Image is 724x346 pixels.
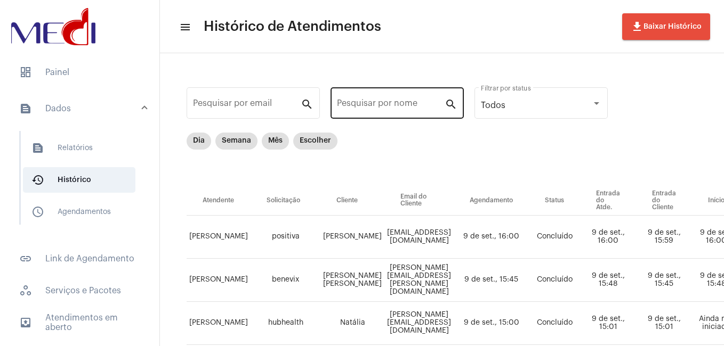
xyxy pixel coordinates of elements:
span: sidenav icon [19,66,32,79]
td: Concluído [529,216,580,259]
div: sidenav iconDados [6,126,159,240]
span: Painel [11,60,149,85]
td: 9 de set., 15:59 [636,216,692,259]
mat-icon: sidenav icon [19,252,32,265]
td: [PERSON_NAME][EMAIL_ADDRESS][PERSON_NAME][DOMAIN_NAME] [384,259,454,302]
th: Cliente [320,186,384,216]
td: 9 de set., 16:00 [454,216,529,259]
td: 9 de set., 15:01 [636,302,692,345]
mat-chip: Mês [262,133,289,150]
mat-icon: file_download [631,20,643,33]
input: Pesquisar por email [193,101,301,110]
span: Atendimentos em aberto [11,310,149,335]
span: Agendamentos [23,199,135,225]
mat-icon: sidenav icon [31,205,44,218]
td: [PERSON_NAME] [PERSON_NAME] [320,259,384,302]
th: Agendamento [454,186,529,216]
mat-icon: sidenav icon [179,21,190,34]
input: Pesquisar por nome [337,101,445,110]
mat-chip: Semana [215,133,258,150]
mat-icon: sidenav icon [31,174,44,186]
span: Histórico de Atendimentos [204,18,381,35]
span: sidenav icon [19,284,32,297]
th: Atendente [187,186,251,216]
td: [PERSON_NAME] [187,302,251,345]
mat-icon: sidenav icon [31,142,44,154]
td: Concluído [529,302,580,345]
span: Relatórios [23,135,135,161]
th: Entrada do Atde. [580,186,636,216]
td: [PERSON_NAME] [187,216,251,259]
th: Entrada do Cliente [636,186,692,216]
td: 9 de set., 15:00 [454,302,529,345]
mat-expansion-panel-header: sidenav iconDados [6,92,159,126]
mat-icon: sidenav icon [19,102,32,115]
mat-panel-title: Dados [19,102,142,115]
td: Natália [320,302,384,345]
td: 9 de set., 16:00 [580,216,636,259]
td: 9 de set., 15:01 [580,302,636,345]
span: Histórico [23,167,135,193]
th: Solicitação [251,186,320,216]
mat-icon: search [301,97,313,110]
button: Baixar Histórico [622,13,710,40]
th: Email do Cliente [384,186,454,216]
mat-icon: sidenav icon [19,316,32,329]
td: [PERSON_NAME] [320,216,384,259]
td: [PERSON_NAME][EMAIL_ADDRESS][DOMAIN_NAME] [384,302,454,345]
th: Status [529,186,580,216]
mat-chip: Escolher [293,133,337,150]
span: positiva [272,233,300,240]
mat-icon: search [445,97,457,110]
td: [PERSON_NAME] [187,259,251,302]
span: benevix [272,276,299,283]
span: Serviços e Pacotes [11,278,149,303]
td: 9 de set., 15:45 [454,259,529,302]
mat-chip: Dia [187,133,211,150]
span: hubhealth [268,319,303,326]
span: Todos [481,101,505,110]
td: [EMAIL_ADDRESS][DOMAIN_NAME] [384,216,454,259]
td: 9 de set., 15:48 [580,259,636,302]
td: 9 de set., 15:45 [636,259,692,302]
span: Link de Agendamento [11,246,149,271]
span: Baixar Histórico [631,23,702,30]
img: d3a1b5fa-500b-b90f-5a1c-719c20e9830b.png [9,5,98,48]
td: Concluído [529,259,580,302]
